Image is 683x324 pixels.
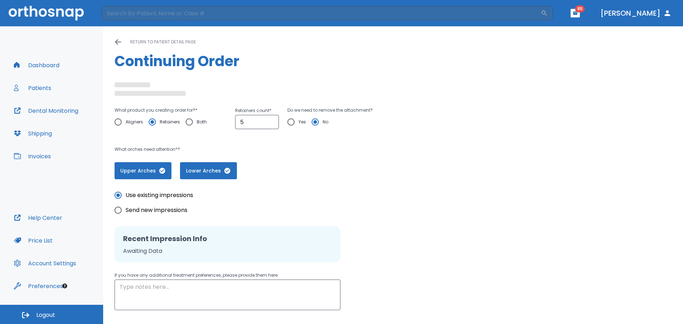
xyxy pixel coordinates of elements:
[130,38,196,46] p: return to patient detail page
[10,125,56,142] button: Shipping
[126,206,187,214] span: Send new impressions
[10,255,80,272] button: Account Settings
[10,209,67,226] button: Help Center
[180,162,237,179] button: Lower Arches
[197,118,207,126] span: Both
[323,118,328,126] span: No
[9,6,84,20] img: Orthosnap
[115,106,212,115] p: What product you creating order for? *
[36,311,55,319] span: Logout
[115,145,440,154] p: What arches need attention*?
[10,277,67,294] button: Preferences
[575,5,585,12] span: 85
[126,191,193,200] span: Use existing impressions
[10,57,64,74] button: Dashboard
[287,106,373,115] p: Do we need to remove the attachment?
[123,233,332,244] h2: Recent Impression Info
[62,283,68,289] div: Tooltip anchor
[10,232,57,249] button: Price List
[10,148,55,165] button: Invoices
[187,167,230,175] span: Lower Arches
[298,118,306,126] span: Yes
[122,167,164,175] span: Upper Arches
[123,247,332,255] p: Awaiting Data
[10,102,83,119] button: Dental Monitoring
[160,118,180,126] span: Retainers
[115,162,171,179] button: Upper Arches
[126,118,143,126] span: Aligners
[102,6,541,20] input: Search by Patient Name or Case #
[10,79,55,96] button: Patients
[115,51,672,72] h1: Continuing Order
[235,106,279,115] p: Retainers count *
[115,271,340,280] p: If you have any additional treatment preferences, please provide them here:
[598,7,674,20] button: [PERSON_NAME]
